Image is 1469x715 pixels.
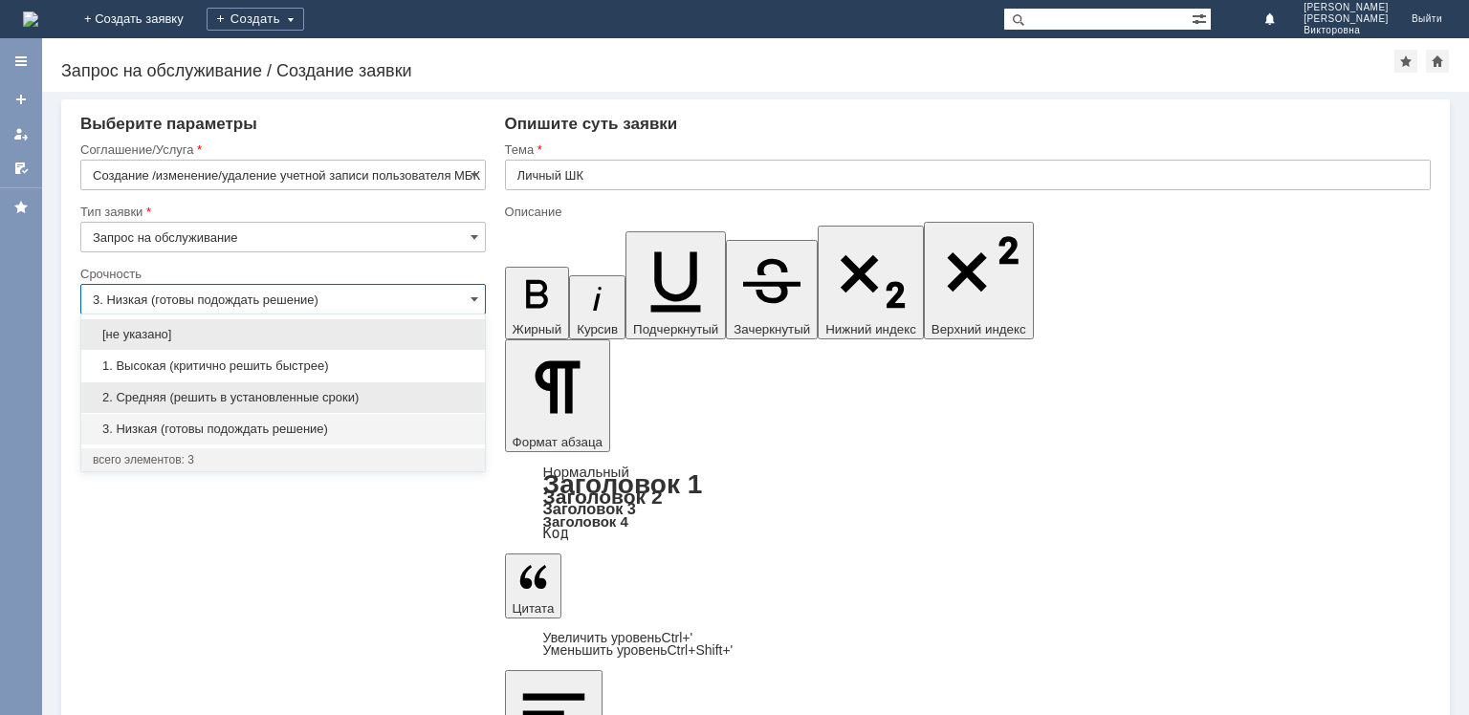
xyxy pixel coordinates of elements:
[505,115,678,133] span: Опишите суть заявки
[924,222,1034,339] button: Верхний индекс
[93,358,473,374] span: 1. Высокая (критично решить быстрее)
[6,119,36,149] a: Мои заявки
[667,642,733,658] span: Ctrl+Shift+'
[80,206,482,218] div: Тип заявки
[207,8,304,31] div: Создать
[6,84,36,115] a: Создать заявку
[1394,50,1417,73] div: Добавить в избранное
[543,525,569,542] a: Код
[543,469,703,499] a: Заголовок 1
[505,143,1427,156] div: Тема
[513,601,555,616] span: Цитата
[543,486,663,508] a: Заголовок 2
[93,422,473,437] span: 3. Низкая (готовы подождать решение)
[577,322,618,336] span: Курсив
[93,327,473,342] span: [не указано]
[93,390,473,405] span: 2. Средняя (решить в установленные сроки)
[825,322,916,336] span: Нижний индекс
[505,206,1427,218] div: Описание
[818,226,924,339] button: Нижний индекс
[61,61,1394,80] div: Запрос на обслуживание / Создание заявки
[8,8,279,69] div: Добрый день, прошу предоставить доступ сотрудника в 1 с и Личный [PERSON_NAME] [DATE] на [GEOGRAP...
[505,553,562,618] button: Цитата
[543,500,636,517] a: Заголовок 3
[1304,2,1389,13] span: [PERSON_NAME]
[93,452,473,467] div: всего элементов: 3
[726,240,818,339] button: Зачеркнутый
[543,630,693,645] a: Increase
[23,11,38,27] a: Перейти на домашнюю страницу
[6,153,36,184] a: Мои согласования
[543,513,628,530] a: Заголовок 4
[80,143,482,156] div: Соглашение/Услуга
[734,322,810,336] span: Зачеркнутый
[513,435,603,449] span: Формат абзаца
[505,466,1431,540] div: Формат абзаца
[1426,50,1449,73] div: Сделать домашней страницей
[23,11,38,27] img: logo
[80,115,257,133] span: Выберите параметры
[1192,9,1211,27] span: Расширенный поиск
[505,267,570,339] button: Жирный
[505,632,1431,657] div: Цитата
[569,275,625,339] button: Курсив
[8,69,279,99] div: [PERSON_NAME] [DATE] на [GEOGRAPHIC_DATA] 9
[625,231,726,339] button: Подчеркнутый
[932,322,1026,336] span: Верхний индекс
[1304,13,1389,25] span: [PERSON_NAME]
[543,464,629,480] a: Нормальный
[513,322,562,336] span: Жирный
[543,642,734,658] a: Decrease
[80,268,482,280] div: Срочность
[505,339,610,452] button: Формат абзаца
[662,630,693,645] span: Ctrl+'
[1304,25,1389,36] span: Викторовна
[633,322,718,336] span: Подчеркнутый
